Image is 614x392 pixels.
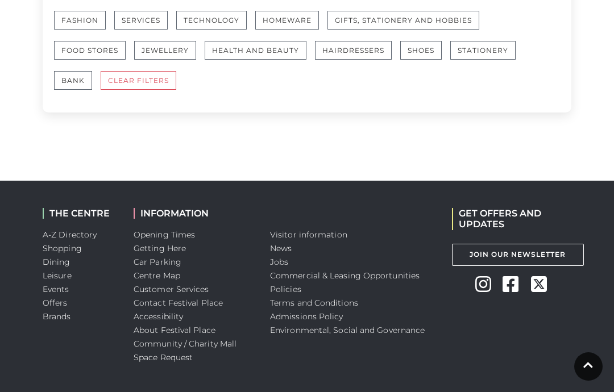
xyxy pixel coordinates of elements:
[114,11,176,41] a: Services
[114,11,168,30] button: Services
[134,208,253,219] h2: INFORMATION
[54,41,126,60] button: Food Stores
[205,41,315,71] a: Health and Beauty
[134,298,223,308] a: Contact Festival Place
[43,284,69,294] a: Events
[134,243,186,253] a: Getting Here
[400,41,442,60] button: Shoes
[270,257,288,267] a: Jobs
[43,230,97,240] a: A-Z Directory
[101,71,185,101] a: CLEAR FILTERS
[54,11,114,41] a: Fashion
[176,11,247,30] button: Technology
[43,208,117,219] h2: THE CENTRE
[327,11,479,30] button: Gifts, Stationery and Hobbies
[54,41,134,71] a: Food Stores
[270,284,301,294] a: Policies
[270,311,343,322] a: Admissions Policy
[134,284,209,294] a: Customer Services
[134,41,196,60] button: Jewellery
[134,230,195,240] a: Opening Times
[43,270,72,281] a: Leisure
[270,270,420,281] a: Commercial & Leasing Opportunities
[255,11,319,30] button: Homeware
[134,311,183,322] a: Accessibility
[452,208,571,230] h2: GET OFFERS AND UPDATES
[176,11,255,41] a: Technology
[134,257,181,267] a: Car Parking
[315,41,392,60] button: Hairdressers
[134,325,215,335] a: About Festival Place
[43,311,71,322] a: Brands
[450,41,516,60] button: Stationery
[101,71,176,90] button: CLEAR FILTERS
[270,230,347,240] a: Visitor information
[54,11,106,30] button: Fashion
[43,298,68,308] a: Offers
[255,11,327,41] a: Homeware
[43,257,70,267] a: Dining
[270,298,358,308] a: Terms and Conditions
[315,41,400,71] a: Hairdressers
[43,243,82,253] a: Shopping
[270,325,425,335] a: Environmental, Social and Governance
[54,71,92,90] button: Bank
[450,41,524,71] a: Stationery
[400,41,450,71] a: Shoes
[452,244,584,266] a: Join Our Newsletter
[205,41,306,60] button: Health and Beauty
[134,41,205,71] a: Jewellery
[327,11,488,41] a: Gifts, Stationery and Hobbies
[270,243,292,253] a: News
[134,270,180,281] a: Centre Map
[134,339,237,362] a: Community / Charity Mall Space Request
[54,71,101,101] a: Bank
